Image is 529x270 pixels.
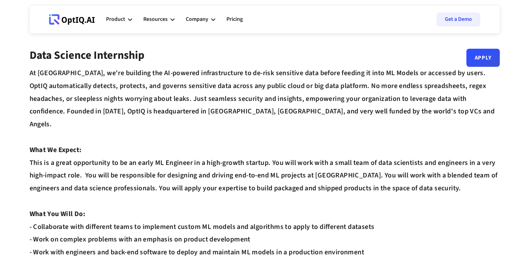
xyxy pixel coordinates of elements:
[30,209,86,219] strong: What You Will Do:
[30,145,82,155] strong: What We Expect:
[143,9,175,30] div: Resources
[436,13,480,26] a: Get a Demo
[466,49,500,67] a: Apply
[49,9,95,30] a: Webflow Homepage
[226,9,243,30] a: Pricing
[143,15,168,24] div: Resources
[186,15,208,24] div: Company
[186,9,215,30] div: Company
[30,47,144,63] strong: Data Science Internship
[106,9,132,30] div: Product
[106,15,125,24] div: Product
